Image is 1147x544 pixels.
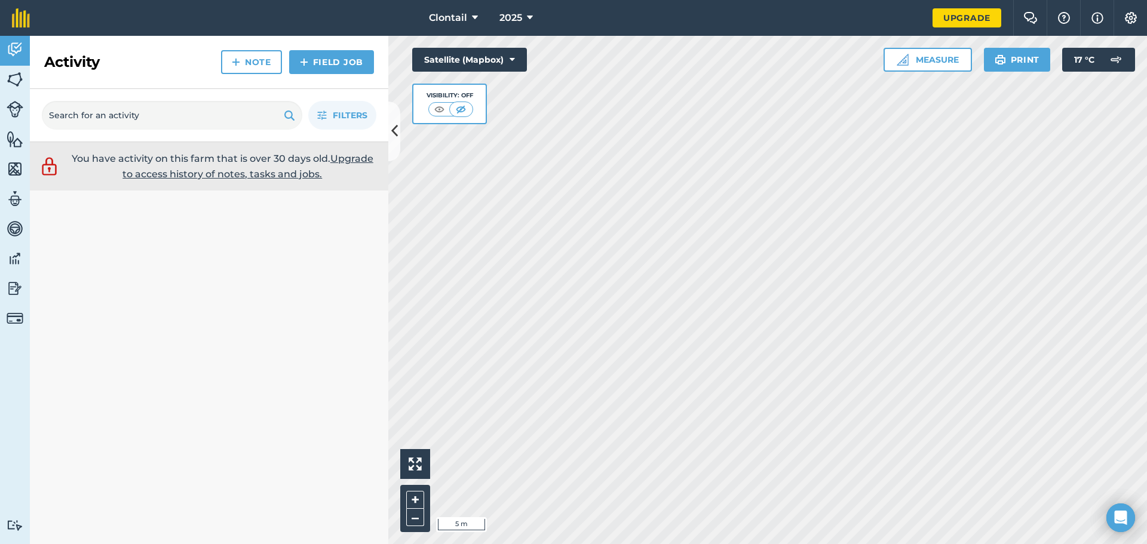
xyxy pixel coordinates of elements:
[499,11,522,25] span: 2025
[995,53,1006,67] img: svg+xml;base64,PHN2ZyB4bWxucz0iaHR0cDovL3d3dy53My5vcmcvMjAwMC9zdmciIHdpZHRoPSIxOSIgaGVpZ2h0PSIyNC...
[39,155,60,177] img: svg+xml;base64,PD94bWwgdmVyc2lvbj0iMS4wIiBlbmNvZGluZz0idXRmLTgiPz4KPCEtLSBHZW5lcmF0b3I6IEFkb2JlIE...
[289,50,374,74] a: Field Job
[232,55,240,69] img: svg+xml;base64,PHN2ZyB4bWxucz0iaHR0cDovL3d3dy53My5vcmcvMjAwMC9zdmciIHdpZHRoPSIxNCIgaGVpZ2h0PSIyNC...
[42,101,302,130] input: Search for an activity
[284,108,295,122] img: svg+xml;base64,PHN2ZyB4bWxucz0iaHR0cDovL3d3dy53My5vcmcvMjAwMC9zdmciIHdpZHRoPSIxOSIgaGVpZ2h0PSIyNC...
[897,54,909,66] img: Ruler icon
[66,151,379,182] p: You have activity on this farm that is over 30 days old.
[7,190,23,208] img: svg+xml;base64,PD94bWwgdmVyc2lvbj0iMS4wIiBlbmNvZGluZz0idXRmLTgiPz4KPCEtLSBHZW5lcmF0b3I6IEFkb2JlIE...
[300,55,308,69] img: svg+xml;base64,PHN2ZyB4bWxucz0iaHR0cDovL3d3dy53My5vcmcvMjAwMC9zdmciIHdpZHRoPSIxNCIgaGVpZ2h0PSIyNC...
[7,130,23,148] img: svg+xml;base64,PHN2ZyB4bWxucz0iaHR0cDovL3d3dy53My5vcmcvMjAwMC9zdmciIHdpZHRoPSI1NiIgaGVpZ2h0PSI2MC...
[453,103,468,115] img: svg+xml;base64,PHN2ZyB4bWxucz0iaHR0cDovL3d3dy53My5vcmcvMjAwMC9zdmciIHdpZHRoPSI1MCIgaGVpZ2h0PSI0MC...
[44,53,100,72] h2: Activity
[412,48,527,72] button: Satellite (Mapbox)
[1124,12,1138,24] img: A cog icon
[432,103,447,115] img: svg+xml;base64,PHN2ZyB4bWxucz0iaHR0cDovL3d3dy53My5vcmcvMjAwMC9zdmciIHdpZHRoPSI1MCIgaGVpZ2h0PSI0MC...
[1057,12,1071,24] img: A question mark icon
[7,41,23,59] img: svg+xml;base64,PD94bWwgdmVyc2lvbj0iMS4wIiBlbmNvZGluZz0idXRmLTgiPz4KPCEtLSBHZW5lcmF0b3I6IEFkb2JlIE...
[984,48,1051,72] button: Print
[7,101,23,118] img: svg+xml;base64,PD94bWwgdmVyc2lvbj0iMS4wIiBlbmNvZGluZz0idXRmLTgiPz4KPCEtLSBHZW5lcmF0b3I6IEFkb2JlIE...
[429,11,467,25] span: Clontail
[221,50,282,74] a: Note
[7,520,23,531] img: svg+xml;base64,PD94bWwgdmVyc2lvbj0iMS4wIiBlbmNvZGluZz0idXRmLTgiPz4KPCEtLSBHZW5lcmF0b3I6IEFkb2JlIE...
[406,509,424,526] button: –
[406,491,424,509] button: +
[409,457,422,471] img: Four arrows, one pointing top left, one top right, one bottom right and the last bottom left
[1062,48,1135,72] button: 17 °C
[7,279,23,297] img: svg+xml;base64,PD94bWwgdmVyc2lvbj0iMS4wIiBlbmNvZGluZz0idXRmLTgiPz4KPCEtLSBHZW5lcmF0b3I6IEFkb2JlIE...
[1074,48,1094,72] span: 17 ° C
[7,70,23,88] img: svg+xml;base64,PHN2ZyB4bWxucz0iaHR0cDovL3d3dy53My5vcmcvMjAwMC9zdmciIHdpZHRoPSI1NiIgaGVpZ2h0PSI2MC...
[7,310,23,327] img: svg+xml;base64,PD94bWwgdmVyc2lvbj0iMS4wIiBlbmNvZGluZz0idXRmLTgiPz4KPCEtLSBHZW5lcmF0b3I6IEFkb2JlIE...
[7,220,23,238] img: svg+xml;base64,PD94bWwgdmVyc2lvbj0iMS4wIiBlbmNvZGluZz0idXRmLTgiPz4KPCEtLSBHZW5lcmF0b3I6IEFkb2JlIE...
[933,8,1001,27] a: Upgrade
[7,250,23,268] img: svg+xml;base64,PD94bWwgdmVyc2lvbj0iMS4wIiBlbmNvZGluZz0idXRmLTgiPz4KPCEtLSBHZW5lcmF0b3I6IEFkb2JlIE...
[1106,503,1135,532] div: Open Intercom Messenger
[308,101,376,130] button: Filters
[884,48,972,72] button: Measure
[427,91,473,100] div: Visibility: Off
[1104,48,1128,72] img: svg+xml;base64,PD94bWwgdmVyc2lvbj0iMS4wIiBlbmNvZGluZz0idXRmLTgiPz4KPCEtLSBHZW5lcmF0b3I6IEFkb2JlIE...
[1091,11,1103,25] img: svg+xml;base64,PHN2ZyB4bWxucz0iaHR0cDovL3d3dy53My5vcmcvMjAwMC9zdmciIHdpZHRoPSIxNyIgaGVpZ2h0PSIxNy...
[333,109,367,122] span: Filters
[122,153,373,180] a: Upgrade to access history of notes, tasks and jobs.
[12,8,30,27] img: fieldmargin Logo
[1023,12,1038,24] img: Two speech bubbles overlapping with the left bubble in the forefront
[7,160,23,178] img: svg+xml;base64,PHN2ZyB4bWxucz0iaHR0cDovL3d3dy53My5vcmcvMjAwMC9zdmciIHdpZHRoPSI1NiIgaGVpZ2h0PSI2MC...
